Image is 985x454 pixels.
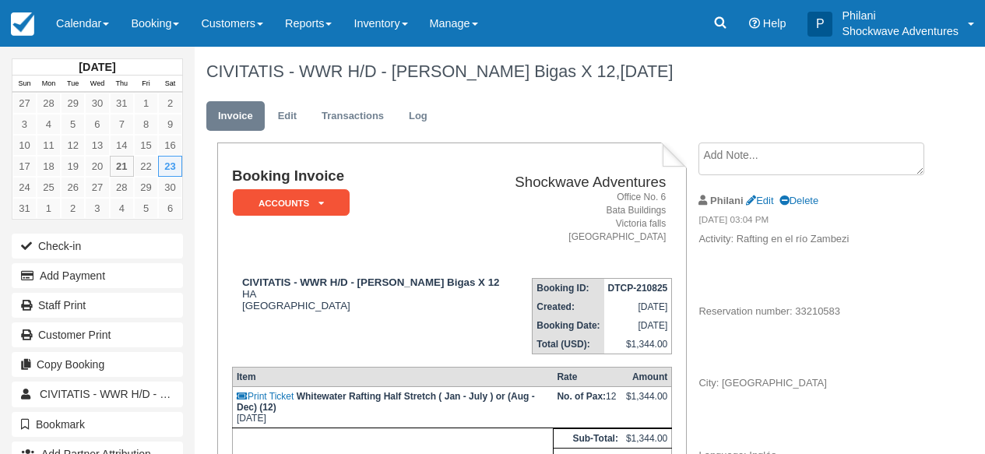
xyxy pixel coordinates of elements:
a: 21 [110,156,134,177]
a: Log [397,101,439,132]
a: 27 [12,93,37,114]
i: Help [749,18,760,29]
img: checkfront-main-nav-mini-logo.png [11,12,34,36]
th: Amount [622,368,672,387]
th: Sat [158,76,182,93]
a: 29 [61,93,85,114]
button: Copy Booking [12,352,183,377]
a: 27 [85,177,109,198]
button: Bookmark [12,412,183,437]
td: $1,344.00 [604,335,672,354]
em: [DATE] 03:04 PM [698,213,921,231]
td: $1,344.00 [622,429,672,449]
a: Transactions [310,101,396,132]
a: 16 [158,135,182,156]
a: 2 [61,198,85,219]
a: 3 [85,198,109,219]
a: 29 [134,177,158,198]
strong: Whitewater Rafting Half Stretch ( Jan - July ) or (Aug - Dec) (12) [237,391,535,413]
a: Edit [746,195,773,206]
h1: CIVITATIS - WWR H/D - [PERSON_NAME] Bigas X 12, [206,62,922,81]
th: Wed [85,76,109,93]
a: 3 [12,114,37,135]
strong: Philani [710,195,743,206]
a: 13 [85,135,109,156]
a: 25 [37,177,61,198]
th: Tue [61,76,85,93]
button: Add Payment [12,263,183,288]
th: Total (USD): [533,335,604,354]
td: [DATE] [232,387,553,428]
a: ACCOUNTS [232,188,344,217]
span: [DATE] [621,62,674,81]
a: 31 [110,93,134,114]
div: P [807,12,832,37]
a: Customer Print [12,322,183,347]
a: 9 [158,114,182,135]
a: 1 [134,93,158,114]
a: 4 [110,198,134,219]
a: 30 [85,93,109,114]
td: [DATE] [604,316,672,335]
td: 12 [553,387,622,428]
a: 5 [134,198,158,219]
span: CIVITATIS - WWR H/D - [PERSON_NAME] Bigas X 12 [40,388,305,400]
p: Philani [842,8,959,23]
th: Mon [37,76,61,93]
a: Invoice [206,101,265,132]
th: Rate [553,368,622,387]
th: Item [232,368,553,387]
strong: [DATE] [79,61,115,73]
a: 8 [134,114,158,135]
a: 7 [110,114,134,135]
a: Edit [266,101,308,132]
button: Check-in [12,234,183,259]
a: 14 [110,135,134,156]
th: Sun [12,76,37,93]
a: 2 [158,93,182,114]
a: Staff Print [12,293,183,318]
th: Fri [134,76,158,93]
div: HA [GEOGRAPHIC_DATA] [232,276,505,311]
td: [DATE] [604,297,672,316]
strong: DTCP-210825 [608,283,668,294]
a: 31 [12,198,37,219]
div: $1,344.00 [626,391,667,414]
a: 28 [37,93,61,114]
a: 4 [37,114,61,135]
a: Print Ticket [237,391,294,402]
a: Delete [779,195,818,206]
a: 23 [158,156,182,177]
a: 28 [110,177,134,198]
a: 24 [12,177,37,198]
a: 12 [61,135,85,156]
a: 11 [37,135,61,156]
th: Booking Date: [533,316,604,335]
a: 18 [37,156,61,177]
a: 1 [37,198,61,219]
p: Shockwave Adventures [842,23,959,39]
a: 15 [134,135,158,156]
strong: CIVITATIS - WWR H/D - [PERSON_NAME] Bigas X 12 [242,276,500,288]
a: 6 [158,198,182,219]
a: 30 [158,177,182,198]
th: Thu [110,76,134,93]
th: Booking ID: [533,279,604,298]
span: Help [763,17,786,30]
a: 19 [61,156,85,177]
strong: No. of Pax [557,391,606,402]
th: Created: [533,297,604,316]
h1: Booking Invoice [232,168,505,185]
a: CIVITATIS - WWR H/D - [PERSON_NAME] Bigas X 12 [12,382,183,406]
a: 20 [85,156,109,177]
a: 17 [12,156,37,177]
a: 6 [85,114,109,135]
h2: Shockwave Adventures [512,174,666,191]
th: Sub-Total: [553,429,622,449]
a: 22 [134,156,158,177]
address: Office No. 6 Bata Buildings Victoria falls [GEOGRAPHIC_DATA] [512,191,666,245]
a: 5 [61,114,85,135]
em: ACCOUNTS [233,189,350,216]
a: 26 [61,177,85,198]
a: 10 [12,135,37,156]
